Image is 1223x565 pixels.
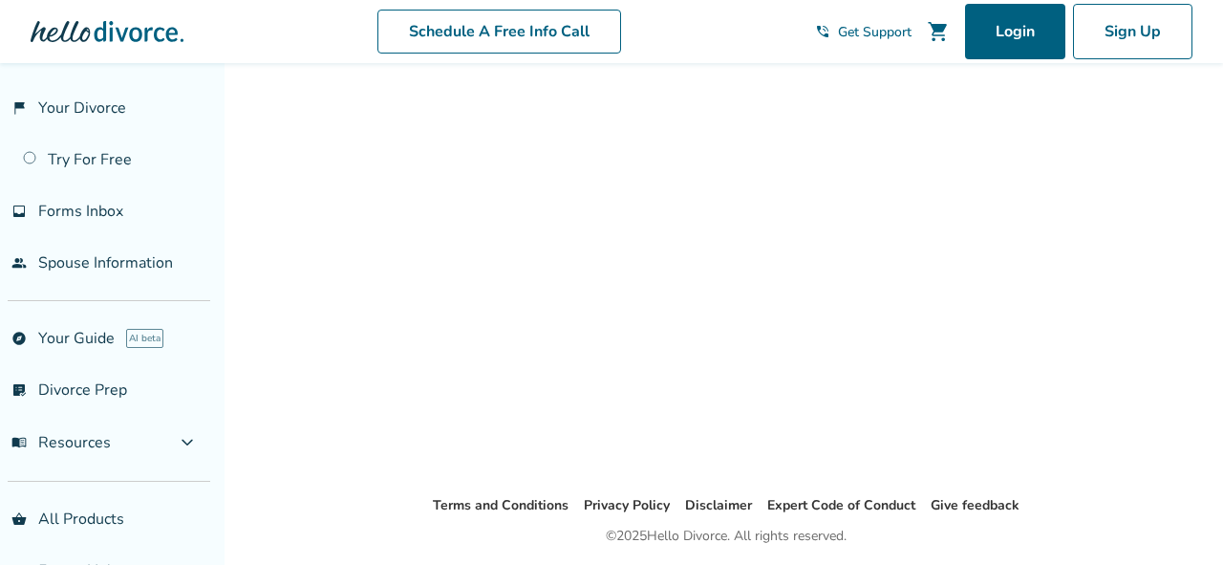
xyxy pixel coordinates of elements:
span: flag_2 [11,100,27,116]
a: Sign Up [1073,4,1192,59]
a: Terms and Conditions [433,496,569,514]
span: Get Support [838,23,912,41]
span: expand_more [176,431,199,454]
a: Schedule A Free Info Call [377,10,621,54]
li: Disclaimer [685,494,752,517]
a: Expert Code of Conduct [767,496,915,514]
span: inbox [11,204,27,219]
span: AI beta [126,329,163,348]
li: Give feedback [931,494,1019,517]
a: Privacy Policy [584,496,670,514]
span: shopping_basket [11,511,27,527]
div: © 2025 Hello Divorce. All rights reserved. [606,525,847,548]
span: explore [11,331,27,346]
span: shopping_cart [927,20,950,43]
a: Login [965,4,1065,59]
span: menu_book [11,435,27,450]
span: people [11,255,27,271]
span: list_alt_check [11,382,27,398]
span: phone_in_talk [815,24,830,39]
a: phone_in_talkGet Support [815,23,912,41]
span: Forms Inbox [38,201,123,222]
span: Resources [11,432,111,453]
